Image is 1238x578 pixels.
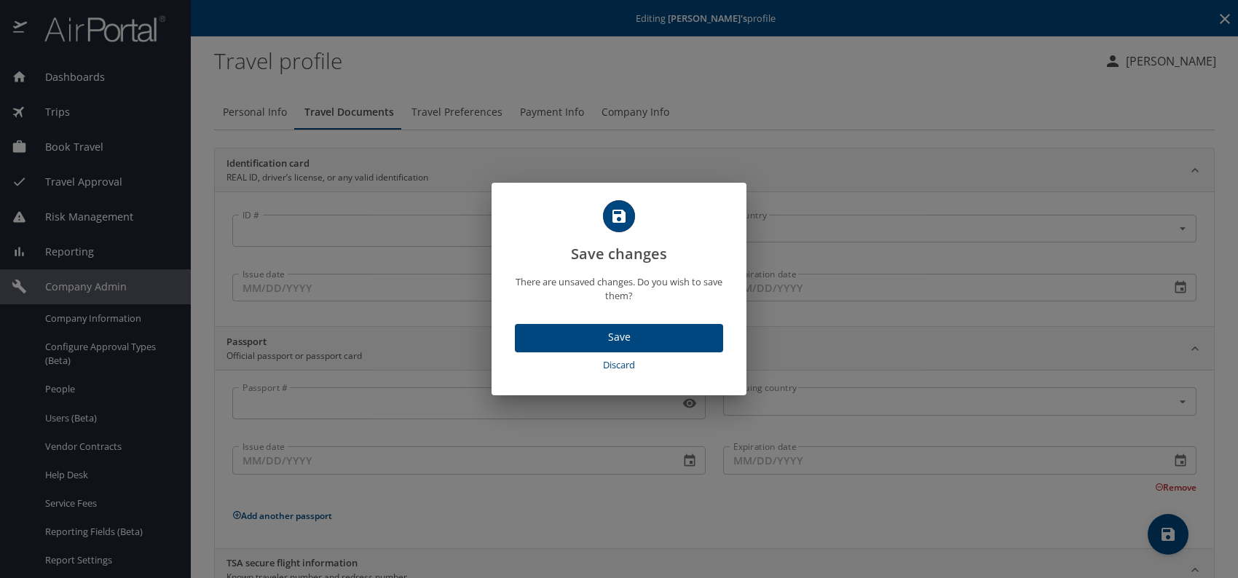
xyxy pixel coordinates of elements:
button: Save [515,324,723,352]
span: Save [527,328,711,347]
p: There are unsaved changes. Do you wish to save them? [509,275,729,303]
h2: Save changes [509,200,729,266]
button: Discard [515,352,723,378]
span: Discard [521,357,717,373]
